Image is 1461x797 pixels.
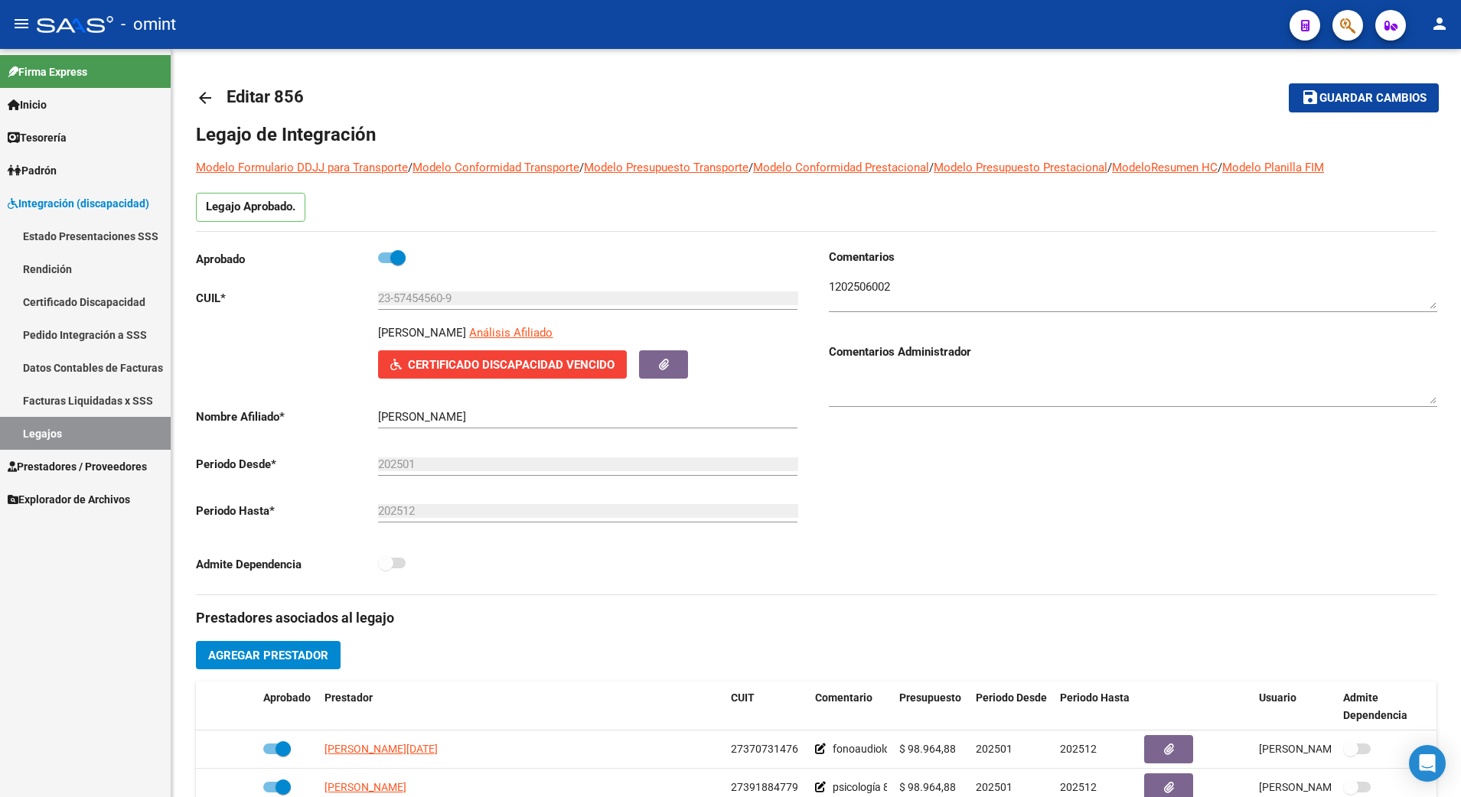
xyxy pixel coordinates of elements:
span: 202512 [1060,743,1097,755]
span: Guardar cambios [1319,92,1427,106]
datatable-header-cell: Presupuesto [893,682,970,732]
div: Open Intercom Messenger [1409,745,1446,782]
span: Agregar Prestador [208,649,328,662]
span: - omint [121,8,176,41]
datatable-header-cell: CUIT [725,682,809,732]
span: Editar 856 [227,87,304,106]
h1: Legajo de Integración [196,122,1437,147]
span: psicología 8 sesiones mensuales [833,781,987,793]
datatable-header-cell: Comentario [809,682,893,732]
span: Admite Dependencia [1343,691,1407,721]
p: Admite Dependencia [196,556,378,573]
span: Análisis Afiliado [469,326,553,340]
datatable-header-cell: Prestador [318,682,725,732]
span: 27370731476 [731,743,798,755]
a: Modelo Conformidad Prestacional [753,161,929,174]
mat-icon: save [1301,88,1319,106]
p: Periodo Desde [196,456,378,473]
h3: Comentarios [829,249,1437,265]
a: Modelo Planilla FIM [1222,161,1324,174]
span: Firma Express [8,63,87,80]
span: Periodo Hasta [1060,691,1130,704]
span: Certificado Discapacidad Vencido [408,358,615,372]
span: Aprobado [263,691,311,704]
a: Modelo Presupuesto Prestacional [934,161,1107,174]
span: Comentario [815,691,872,704]
p: [PERSON_NAME] [378,324,466,341]
span: [PERSON_NAME] [324,781,406,793]
span: Tesorería [8,129,67,146]
datatable-header-cell: Admite Dependencia [1337,682,1421,732]
a: Modelo Presupuesto Transporte [584,161,748,174]
span: fonoaudiología 8 sesiones mensuales [833,743,1010,755]
span: [PERSON_NAME][DATE] [324,743,438,755]
mat-icon: person [1430,15,1449,33]
a: Modelo Conformidad Transporte [413,161,579,174]
datatable-header-cell: Periodo Hasta [1054,682,1138,732]
span: Periodo Desde [976,691,1047,704]
datatable-header-cell: Usuario [1253,682,1337,732]
button: Agregar Prestador [196,641,341,669]
span: Integración (discapacidad) [8,195,149,212]
span: Explorador de Archivos [8,491,130,508]
span: [PERSON_NAME] [DATE] [1259,781,1379,793]
p: Nombre Afiliado [196,408,378,425]
span: 202501 [976,781,1013,793]
span: 27391884779 [731,781,798,793]
h3: Comentarios Administrador [829,343,1437,360]
span: Prestadores / Proveedores [8,458,147,475]
span: Padrón [8,162,57,179]
span: 202501 [976,743,1013,755]
span: 202512 [1060,781,1097,793]
span: Usuario [1259,691,1296,704]
mat-icon: arrow_back [196,89,214,107]
p: Legajo Aprobado. [196,193,305,222]
span: Presupuesto [899,691,961,704]
span: [PERSON_NAME] [DATE] [1259,743,1379,755]
p: Aprobado [196,251,378,268]
a: Modelo Formulario DDJJ para Transporte [196,161,408,174]
span: $ 98.964,88 [899,743,956,755]
span: Inicio [8,96,47,113]
datatable-header-cell: Aprobado [257,682,318,732]
p: Periodo Hasta [196,503,378,519]
span: $ 98.964,88 [899,781,956,793]
span: Prestador [324,691,373,704]
a: ModeloResumen HC [1112,161,1218,174]
h3: Prestadores asociados al legajo [196,607,1437,629]
datatable-header-cell: Periodo Desde [970,682,1054,732]
p: CUIL [196,290,378,307]
button: Guardar cambios [1289,83,1439,112]
span: CUIT [731,691,755,704]
button: Certificado Discapacidad Vencido [378,350,627,379]
mat-icon: menu [12,15,31,33]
